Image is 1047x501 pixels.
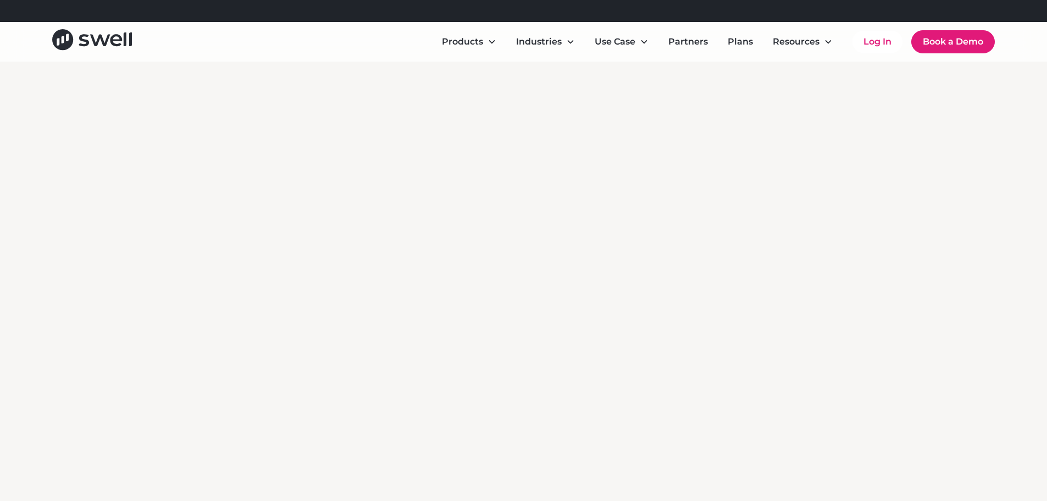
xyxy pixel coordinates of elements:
div: Industries [507,31,584,53]
div: Products [433,31,505,53]
div: Use Case [586,31,657,53]
div: Products [442,35,483,48]
a: home [52,29,132,54]
div: Industries [516,35,562,48]
div: Resources [764,31,841,53]
a: Plans [719,31,762,53]
div: Use Case [595,35,635,48]
a: Book a Demo [911,30,995,53]
a: Partners [660,31,717,53]
a: Log In [852,31,902,53]
div: Resources [773,35,819,48]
